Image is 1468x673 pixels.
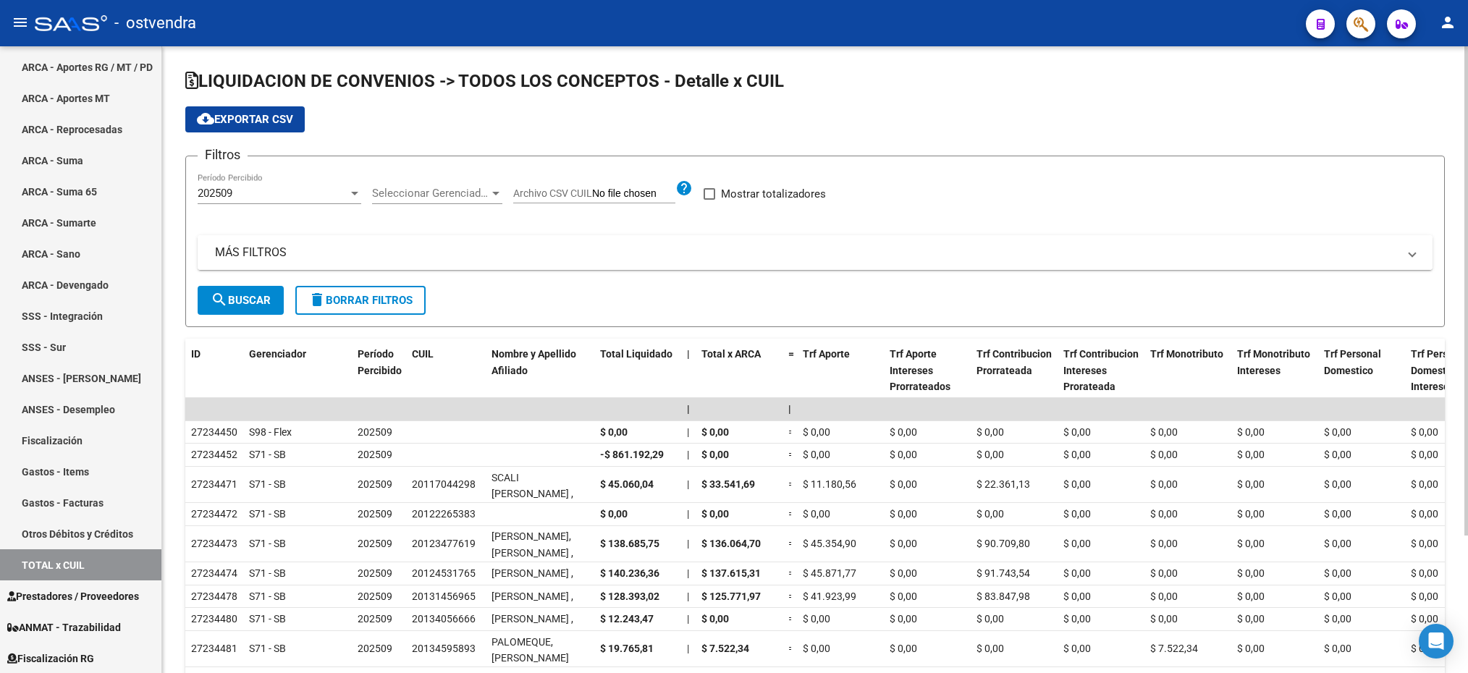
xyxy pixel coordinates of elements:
[788,613,794,625] span: =
[1411,538,1438,549] span: $ 0,00
[1411,591,1438,602] span: $ 0,00
[600,449,664,460] span: -$ 861.192,29
[721,185,826,203] span: Mostrar totalizadores
[198,286,284,315] button: Buscar
[7,619,121,635] span: ANMAT - Trazabilidad
[788,449,794,460] span: =
[352,339,406,402] datatable-header-cell: Período Percibido
[185,339,243,402] datatable-header-cell: ID
[687,403,690,415] span: |
[358,567,392,579] span: 202509
[249,426,292,438] span: S98 - Flex
[701,643,749,654] span: $ 7.522,34
[486,339,594,402] datatable-header-cell: Nombre y Apellido Afiliado
[687,508,689,520] span: |
[412,611,476,627] div: 20134056666
[1237,348,1310,376] span: Trf Monotributo Intereses
[696,339,782,402] datatable-header-cell: Total x ARCA
[513,187,592,199] span: Archivo CSV CUIL
[412,640,476,657] div: 20134595893
[803,643,830,654] span: $ 0,00
[890,478,917,490] span: $ 0,00
[1324,449,1351,460] span: $ 0,00
[1150,643,1198,654] span: $ 7.522,34
[803,508,830,520] span: $ 0,00
[1411,643,1438,654] span: $ 0,00
[215,245,1398,261] mat-panel-title: MÁS FILTROS
[1318,339,1405,402] datatable-header-cell: Trf Personal Domestico
[191,613,237,625] span: 27234480
[1150,508,1178,520] span: $ 0,00
[1411,508,1438,520] span: $ 0,00
[797,339,884,402] datatable-header-cell: Trf Aporte
[211,291,228,308] mat-icon: search
[249,643,286,654] span: S71 - SB
[788,478,794,490] span: =
[249,508,286,520] span: S71 - SB
[1063,538,1091,549] span: $ 0,00
[1237,591,1265,602] span: $ 0,00
[788,508,794,520] span: =
[1237,478,1265,490] span: $ 0,00
[687,426,689,438] span: |
[788,538,794,549] span: =
[185,71,784,91] span: LIQUIDACION DE CONVENIOS -> TODOS LOS CONCEPTOS - Detalle x CUIL
[7,651,94,666] span: Fiscalización RG
[191,591,237,602] span: 27234478
[358,643,392,654] span: 202509
[976,613,1004,625] span: $ 0,00
[976,478,1030,490] span: $ 22.361,13
[12,14,29,31] mat-icon: menu
[211,294,271,307] span: Buscar
[198,235,1433,270] mat-expansion-panel-header: MÁS FILTROS
[1324,348,1381,376] span: Trf Personal Domestico
[1324,613,1351,625] span: $ 0,00
[687,478,689,490] span: |
[976,449,1004,460] span: $ 0,00
[1063,478,1091,490] span: $ 0,00
[114,7,196,39] span: - ostvendra
[7,588,139,604] span: Prestadores / Proveedores
[1324,478,1351,490] span: $ 0,00
[191,567,237,579] span: 27234474
[492,636,569,664] span: PALOMEQUE, [PERSON_NAME]
[976,508,1004,520] span: $ 0,00
[358,426,392,438] span: 202509
[600,538,659,549] span: $ 138.685,75
[600,478,654,490] span: $ 45.060,04
[249,478,286,490] span: S71 - SB
[1411,449,1438,460] span: $ 0,00
[600,426,628,438] span: $ 0,00
[782,339,797,402] datatable-header-cell: =
[701,567,761,579] span: $ 137.615,31
[198,145,248,165] h3: Filtros
[249,538,286,549] span: S71 - SB
[600,591,659,602] span: $ 128.393,02
[358,348,402,376] span: Período Percibido
[976,426,1004,438] span: $ 0,00
[358,591,392,602] span: 202509
[1411,426,1438,438] span: $ 0,00
[492,567,573,579] span: [PERSON_NAME] ,
[406,339,486,402] datatable-header-cell: CUIL
[1231,339,1318,402] datatable-header-cell: Trf Monotributo Intereses
[1063,567,1091,579] span: $ 0,00
[890,591,917,602] span: $ 0,00
[1439,14,1456,31] mat-icon: person
[890,348,950,393] span: Trf Aporte Intereses Prorrateados
[1324,538,1351,549] span: $ 0,00
[1150,567,1178,579] span: $ 0,00
[358,449,392,460] span: 202509
[1063,591,1091,602] span: $ 0,00
[1150,591,1178,602] span: $ 0,00
[1324,591,1351,602] span: $ 0,00
[308,291,326,308] mat-icon: delete
[788,643,794,654] span: =
[1063,613,1091,625] span: $ 0,00
[412,348,434,360] span: CUIL
[412,536,476,552] div: 20123477619
[358,508,392,520] span: 202509
[1237,426,1265,438] span: $ 0,00
[191,508,237,520] span: 27234472
[1324,643,1351,654] span: $ 0,00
